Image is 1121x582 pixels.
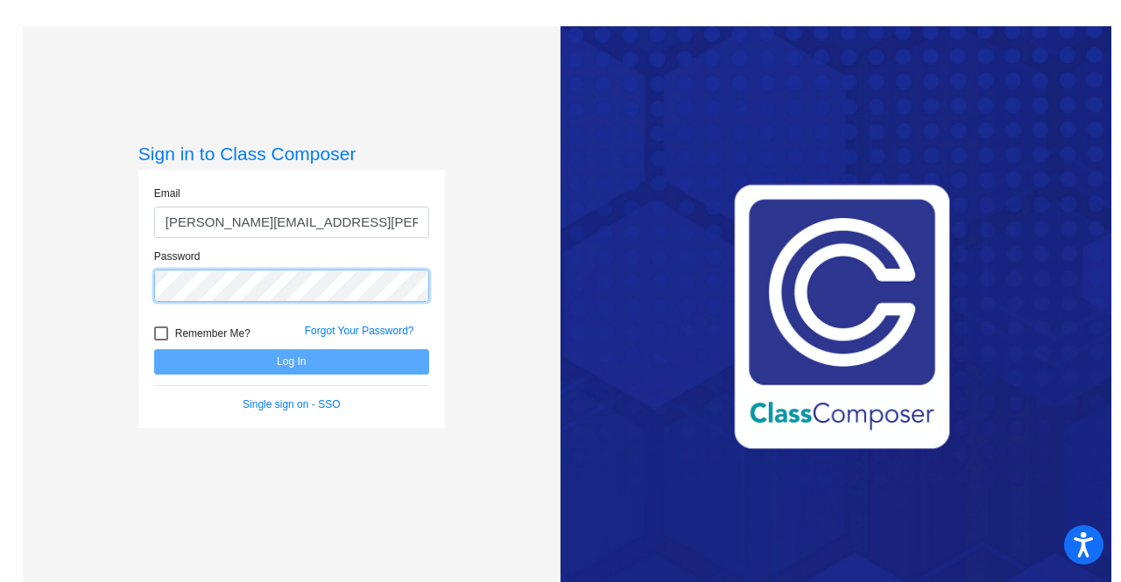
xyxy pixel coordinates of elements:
h3: Sign in to Class Composer [138,143,445,165]
label: Email [154,186,180,201]
a: Forgot Your Password? [305,325,414,337]
button: Log In [154,349,429,375]
span: Remember Me? [175,323,250,344]
label: Password [154,249,201,264]
a: Single sign on - SSO [243,398,340,410]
